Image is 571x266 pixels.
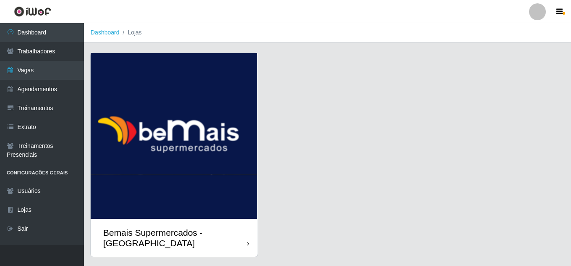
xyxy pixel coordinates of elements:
li: Lojas [120,28,142,37]
img: CoreUI Logo [14,6,51,17]
nav: breadcrumb [84,23,571,42]
div: Bemais Supermercados - [GEOGRAPHIC_DATA] [103,227,247,248]
a: Bemais Supermercados - [GEOGRAPHIC_DATA] [91,53,258,257]
a: Dashboard [91,29,120,36]
img: cardImg [91,53,258,219]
